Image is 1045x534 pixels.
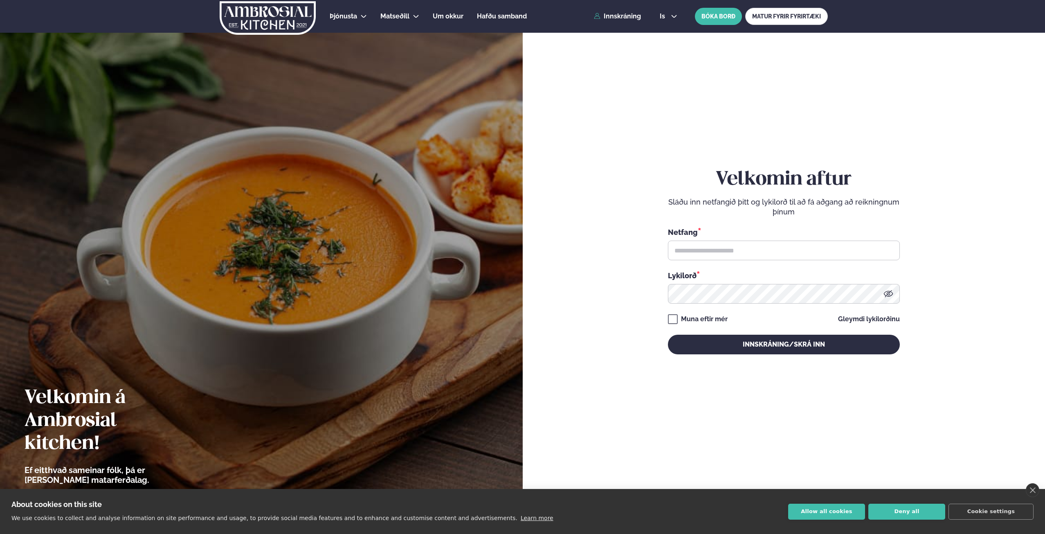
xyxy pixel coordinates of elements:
span: Þjónusta [330,12,357,20]
span: Matseðill [380,12,409,20]
button: Deny all [868,504,945,520]
p: Sláðu inn netfangið þitt og lykilorð til að fá aðgang að reikningnum þínum [668,197,900,217]
a: Gleymdi lykilorðinu [838,316,900,322]
a: Þjónusta [330,11,357,21]
img: logo [219,1,317,35]
strong: About cookies on this site [11,500,102,509]
a: Hafðu samband [477,11,527,21]
button: BÓKA BORÐ [695,8,742,25]
a: Matseðill [380,11,409,21]
button: Innskráning/Skrá inn [668,335,900,354]
span: is [660,13,667,20]
span: Um okkur [433,12,463,20]
button: is [653,13,684,20]
p: We use cookies to collect and analyse information on site performance and usage, to provide socia... [11,515,517,521]
div: Lykilorð [668,270,900,281]
p: Ef eitthvað sameinar fólk, þá er [PERSON_NAME] matarferðalag. [25,465,194,485]
h2: Velkomin á Ambrosial kitchen! [25,387,194,455]
a: MATUR FYRIR FYRIRTÆKI [745,8,828,25]
button: Allow all cookies [788,504,865,520]
a: Learn more [521,515,553,521]
a: close [1026,483,1039,497]
span: Hafðu samband [477,12,527,20]
a: Um okkur [433,11,463,21]
h2: Velkomin aftur [668,168,900,191]
div: Netfang [668,227,900,237]
button: Cookie settings [948,504,1034,520]
a: Innskráning [594,13,641,20]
